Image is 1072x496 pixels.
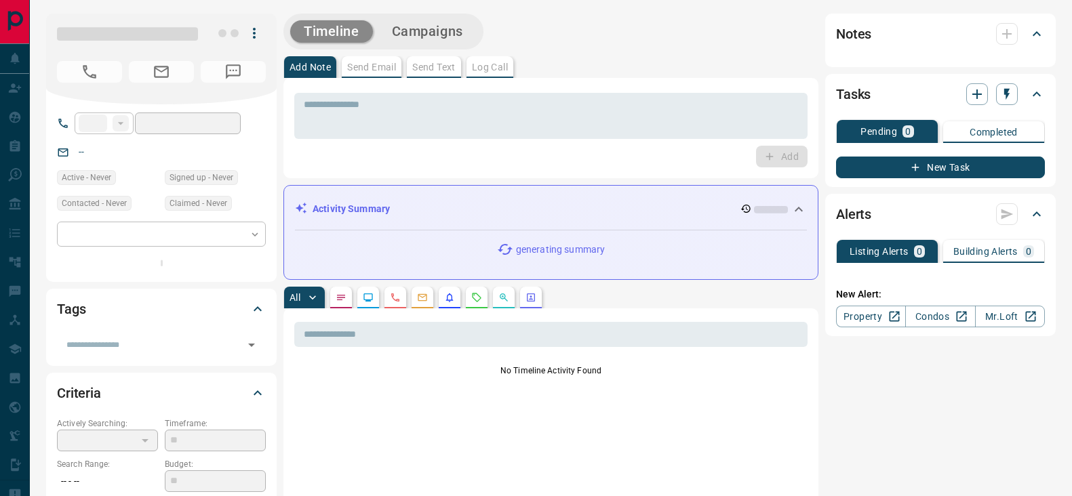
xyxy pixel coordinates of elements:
p: Budget: [165,458,266,470]
span: No Email [129,61,194,83]
p: Pending [860,127,897,136]
button: Timeline [290,20,373,43]
p: Listing Alerts [850,247,909,256]
span: Claimed - Never [170,197,227,210]
div: Notes [836,18,1045,50]
p: Timeframe: [165,417,266,430]
p: 0 [917,247,922,256]
svg: Lead Browsing Activity [363,292,374,303]
span: Signed up - Never [170,171,233,184]
p: Building Alerts [953,247,1018,256]
span: Contacted - Never [62,197,127,210]
h2: Notes [836,23,871,45]
p: New Alert: [836,287,1045,302]
p: generating summary [516,243,605,257]
svg: Agent Actions [525,292,536,303]
div: Tags [57,293,266,325]
p: Actively Searching: [57,417,158,430]
div: Criteria [57,377,266,409]
svg: Listing Alerts [444,292,455,303]
a: Mr.Loft [975,306,1045,327]
button: Open [242,335,261,354]
span: No Number [57,61,122,83]
p: -- - -- [57,470,158,493]
button: Campaigns [378,20,477,43]
p: Add Note [290,62,331,72]
h2: Criteria [57,382,101,404]
button: New Task [836,157,1045,178]
svg: Opportunities [498,292,509,303]
p: Search Range: [57,458,158,470]
svg: Emails [417,292,428,303]
svg: Requests [471,292,482,303]
p: Completed [970,127,1018,137]
h2: Tasks [836,83,871,105]
svg: Calls [390,292,401,303]
a: Condos [905,306,975,327]
div: Alerts [836,198,1045,230]
div: Activity Summary [295,197,807,222]
span: Active - Never [62,171,111,184]
p: 0 [905,127,911,136]
div: Tasks [836,78,1045,110]
p: All [290,293,300,302]
p: Activity Summary [313,202,390,216]
svg: Notes [336,292,346,303]
span: No Number [201,61,266,83]
p: 0 [1026,247,1031,256]
p: No Timeline Activity Found [294,365,808,377]
a: -- [79,146,84,157]
a: Property [836,306,906,327]
h2: Tags [57,298,85,320]
h2: Alerts [836,203,871,225]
